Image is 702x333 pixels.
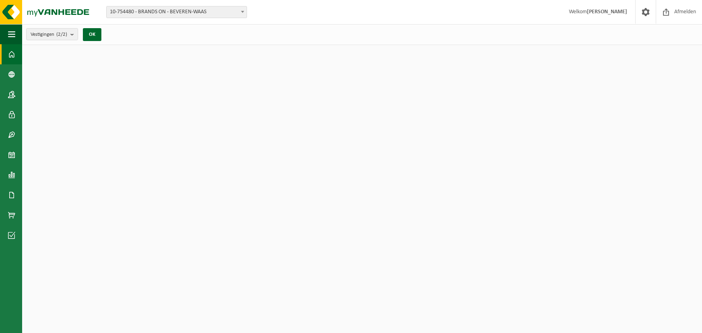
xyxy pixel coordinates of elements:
span: 10-754480 - BRANDS ON - BEVEREN-WAAS [106,6,247,18]
strong: [PERSON_NAME] [587,9,627,15]
button: Vestigingen(2/2) [26,28,78,40]
span: 10-754480 - BRANDS ON - BEVEREN-WAAS [107,6,247,18]
count: (2/2) [56,32,67,37]
button: OK [83,28,101,41]
span: Vestigingen [31,29,67,41]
